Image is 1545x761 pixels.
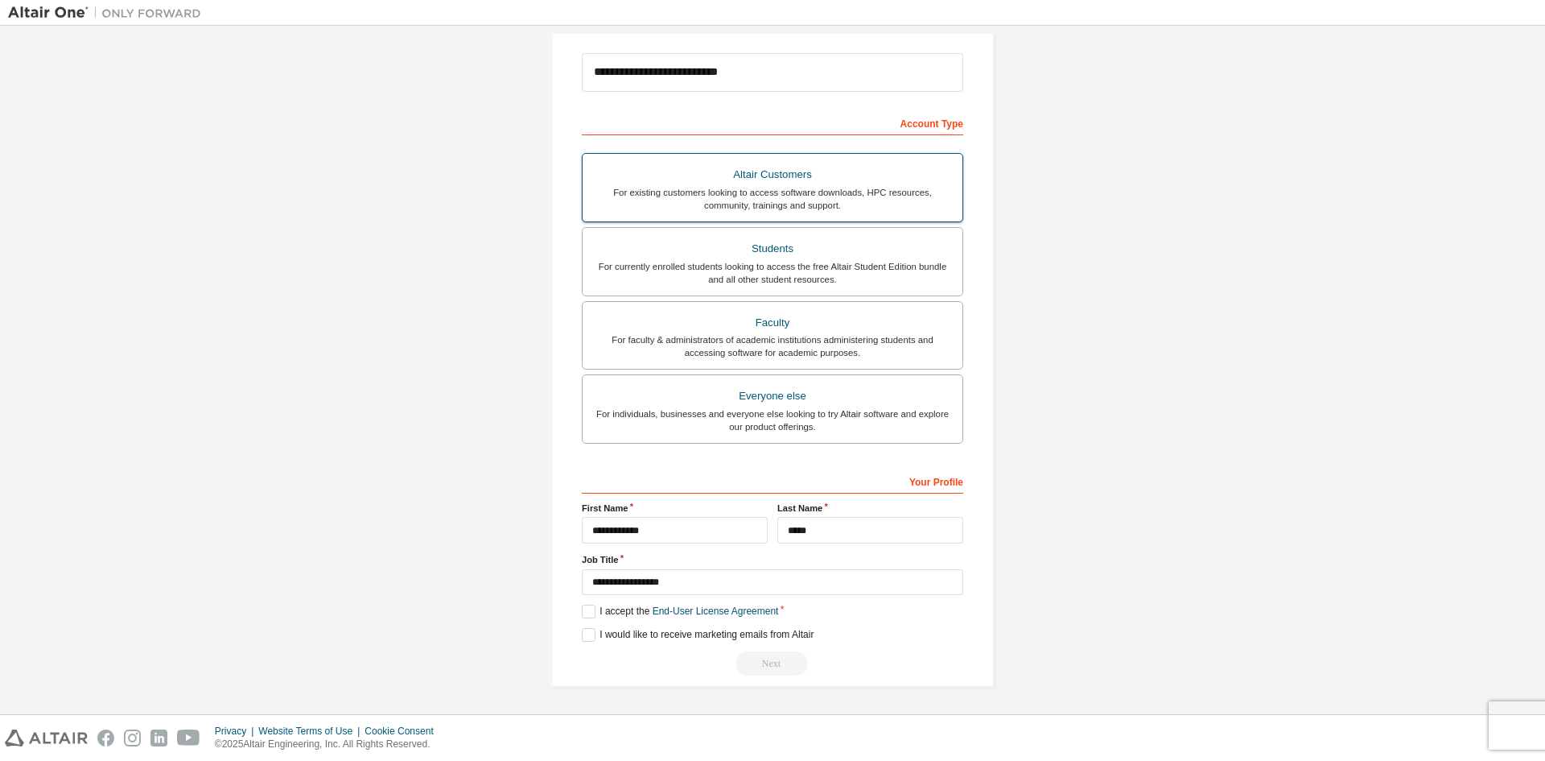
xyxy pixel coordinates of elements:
[215,725,258,738] div: Privacy
[592,260,953,286] div: For currently enrolled students looking to access the free Altair Student Edition bundle and all ...
[8,5,209,21] img: Altair One
[177,730,200,747] img: youtube.svg
[582,605,778,618] label: I accept the
[592,238,953,260] div: Students
[592,333,953,359] div: For faculty & administrators of academic institutions administering students and accessing softwa...
[582,502,768,515] label: First Name
[592,407,953,433] div: For individuals, businesses and everyone else looking to try Altair software and explore our prod...
[582,628,814,642] label: I would like to receive marketing emails from Altair
[777,502,963,515] label: Last Name
[5,730,88,747] img: altair_logo.svg
[582,553,963,566] label: Job Title
[97,730,114,747] img: facebook.svg
[124,730,141,747] img: instagram.svg
[258,725,365,738] div: Website Terms of Use
[592,186,953,212] div: For existing customers looking to access software downloads, HPC resources, community, trainings ...
[582,468,963,494] div: Your Profile
[150,730,167,747] img: linkedin.svg
[592,385,953,407] div: Everyone else
[653,606,779,617] a: End-User License Agreement
[582,110,963,135] div: Account Type
[215,738,443,751] p: © 2025 Altair Engineering, Inc. All Rights Reserved.
[592,312,953,334] div: Faculty
[582,651,963,676] div: Select your account type to continue
[365,725,443,738] div: Cookie Consent
[592,163,953,186] div: Altair Customers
